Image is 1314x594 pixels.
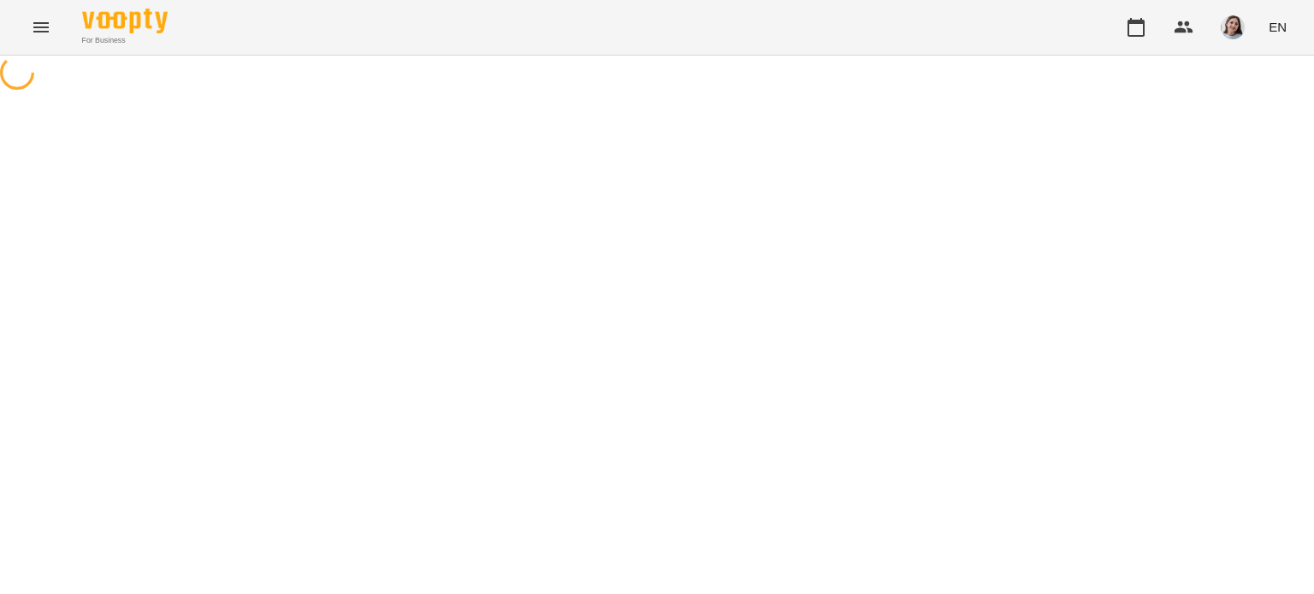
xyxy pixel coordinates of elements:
[82,9,168,33] img: Voopty Logo
[21,7,62,48] button: Menu
[82,35,168,46] span: For Business
[1262,11,1293,43] button: EN
[1221,15,1245,39] img: 6242ec16dc90ad4268c72ceab8d6e351.jpeg
[1269,18,1287,36] span: EN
